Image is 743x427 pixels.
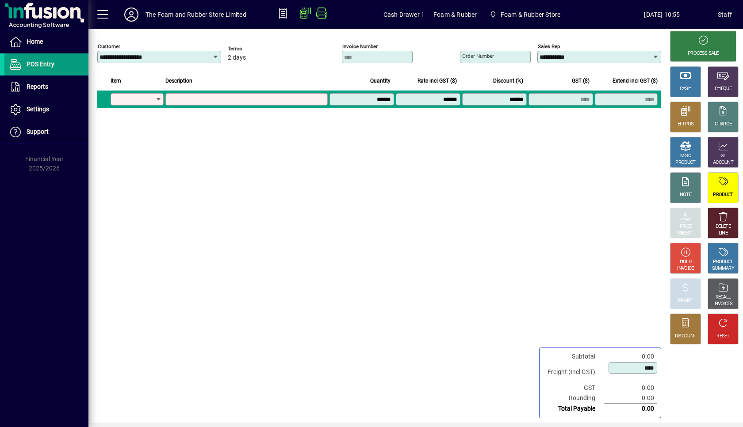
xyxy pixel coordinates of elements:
[383,8,425,22] span: Cash Drawer 1
[146,8,246,22] div: The Foam and Rubber Store Limited
[4,98,88,121] a: Settings
[462,53,494,59] mat-label: Order number
[27,38,43,45] span: Home
[4,31,88,53] a: Home
[493,76,523,86] span: Discount (%)
[543,383,604,393] td: GST
[604,393,657,404] td: 0.00
[543,393,604,404] td: Rounding
[27,106,49,113] span: Settings
[715,86,732,92] div: CHEQUE
[501,8,560,22] span: Foam & Rubber Store
[486,7,564,23] span: Foam & Rubber Store
[713,192,733,198] div: PRODUCT
[604,404,657,414] td: 0.00
[713,301,732,307] div: INVOICES
[719,230,728,237] div: LINE
[117,7,146,23] button: Profile
[27,128,49,135] span: Support
[228,54,246,61] span: 2 days
[715,121,732,128] div: CHARGE
[342,43,378,49] mat-label: Invoice number
[613,76,658,86] span: Extend incl GST ($)
[604,351,657,362] td: 0.00
[720,153,726,159] div: GL
[604,383,657,393] td: 0.00
[98,43,120,49] mat-label: Customer
[680,86,691,92] div: CASH
[713,159,733,166] div: ACCOUNT
[716,294,731,301] div: RECALL
[716,333,730,340] div: RESET
[543,362,604,383] td: Freight (Incl GST)
[165,76,192,86] span: Description
[675,333,696,340] div: DISCOUNT
[606,8,718,22] span: [DATE] 10:55
[678,298,693,304] div: PROFIT
[543,404,604,414] td: Total Payable
[678,121,694,128] div: EFTPOS
[677,265,693,272] div: INVOICE
[680,259,691,265] div: HOLD
[538,43,560,49] mat-label: Sales rep
[713,259,733,265] div: PRODUCT
[27,83,48,90] span: Reports
[678,230,693,237] div: SELECT
[433,8,477,22] span: Foam & Rubber
[228,46,281,52] span: Terms
[27,60,54,68] span: POS Entry
[680,223,692,230] div: PRICE
[680,153,691,159] div: MISC
[572,76,590,86] span: GST ($)
[111,76,121,86] span: Item
[680,192,691,198] div: NOTE
[4,76,88,98] a: Reports
[417,76,457,86] span: Rate incl GST ($)
[675,159,695,166] div: PRODUCT
[718,8,732,22] div: Staff
[716,223,731,230] div: DELETE
[688,50,719,57] div: PROCESS SALE
[4,121,88,143] a: Support
[370,76,391,86] span: Quantity
[543,351,604,362] td: Subtotal
[712,265,734,272] div: SUMMARY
